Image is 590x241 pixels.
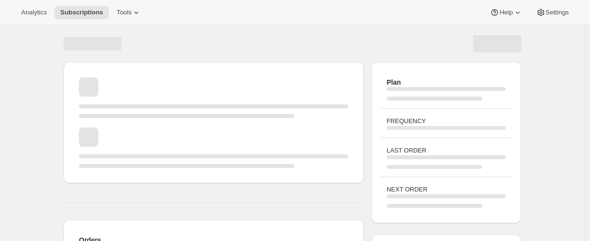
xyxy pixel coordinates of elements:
[387,185,506,194] h3: NEXT ORDER
[117,9,131,16] span: Tools
[60,9,103,16] span: Subscriptions
[54,6,109,19] button: Subscriptions
[530,6,575,19] button: Settings
[546,9,569,16] span: Settings
[15,6,52,19] button: Analytics
[111,6,147,19] button: Tools
[387,116,506,126] h3: FREQUENCY
[387,146,506,155] h3: LAST ORDER
[484,6,528,19] button: Help
[21,9,47,16] span: Analytics
[499,9,512,16] span: Help
[387,77,506,87] h2: Plan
